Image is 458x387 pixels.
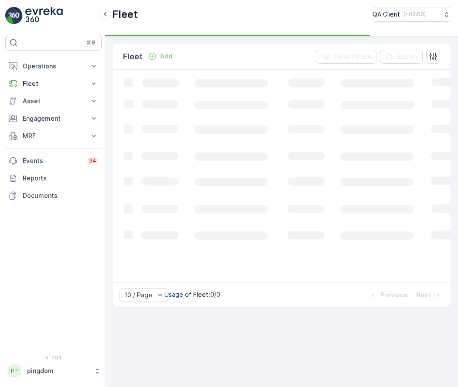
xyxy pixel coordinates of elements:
[25,7,63,24] img: logo_light-DOdMpM7g.png
[5,355,102,360] span: v 1.48.1
[23,114,84,123] p: Engagement
[5,152,102,170] a: Events34
[367,290,408,300] button: Previous
[5,75,102,92] button: Fleet
[87,39,96,46] p: ⌘B
[27,367,89,375] p: pingdom
[160,52,172,61] p: Add
[416,291,431,299] p: Next
[164,290,220,299] p: Usage of Fleet : 0/0
[5,170,102,187] a: Reports
[380,50,423,64] button: Export
[5,92,102,110] button: Asset
[415,290,444,300] button: Next
[373,7,451,22] button: QA Client(+03:00)
[23,62,84,71] p: Operations
[316,50,376,64] button: Clear Filters
[380,291,407,299] p: Previous
[23,156,82,165] p: Events
[5,110,102,127] button: Engagement
[23,191,98,200] p: Documents
[112,7,138,21] p: Fleet
[5,7,23,24] img: logo
[5,187,102,204] a: Documents
[23,97,84,105] p: Asset
[5,58,102,75] button: Operations
[5,127,102,145] button: MRF
[23,174,98,183] p: Reports
[144,51,176,61] button: Add
[5,362,102,380] button: PPpingdom
[123,51,143,63] p: Fleet
[397,52,417,61] p: Export
[403,11,426,18] p: ( +03:00 )
[23,132,84,140] p: MRF
[23,79,84,88] p: Fleet
[7,364,21,378] div: PP
[89,157,96,164] p: 34
[333,52,371,61] p: Clear Filters
[373,10,400,19] p: QA Client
